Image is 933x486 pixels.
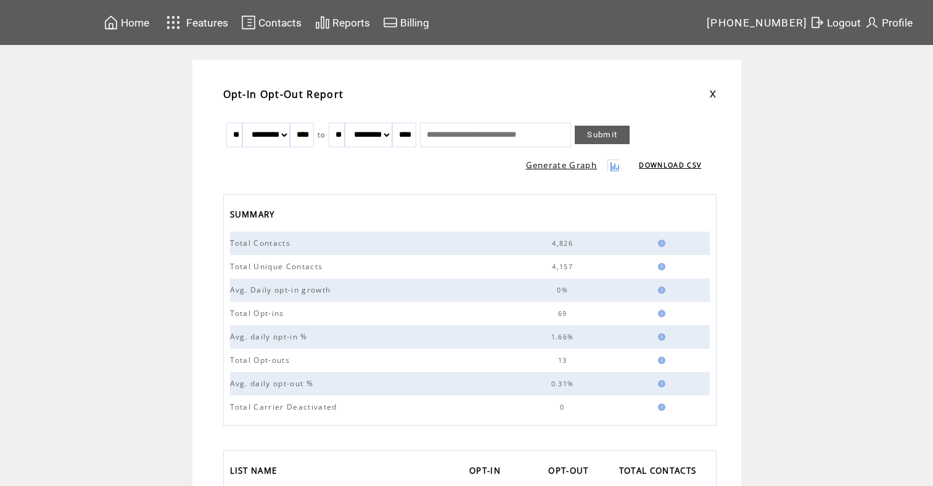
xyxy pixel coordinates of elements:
span: Contacts [258,17,302,29]
a: Home [102,13,151,32]
img: help.gif [654,357,665,364]
span: SUMMARY [230,206,278,226]
span: Total Carrier Deactivated [230,402,340,412]
img: creidtcard.svg [383,15,398,30]
span: 4,157 [552,262,576,271]
a: Submit [575,126,630,144]
a: Billing [381,13,431,32]
a: Profile [863,13,915,32]
span: Total Opt-ins [230,308,287,318]
span: Total Opt-outs [230,355,294,365]
img: help.gif [654,240,665,247]
img: home.svg [104,15,118,30]
a: Logout [808,13,863,32]
a: Features [161,10,231,34]
img: help.gif [654,286,665,294]
span: 69 [558,309,570,318]
a: Generate Graph [526,160,598,171]
span: 1.66% [551,333,577,341]
span: Total Unique Contacts [230,261,326,272]
span: Total Contacts [230,238,294,248]
span: Avg. daily opt-in % [230,331,311,342]
a: OPT-IN [469,462,507,482]
img: help.gif [654,333,665,341]
img: chart.svg [315,15,330,30]
img: features.svg [163,12,184,33]
a: Contacts [239,13,303,32]
img: help.gif [654,310,665,317]
span: LIST NAME [230,462,281,482]
span: Features [186,17,228,29]
a: Reports [313,13,372,32]
span: Billing [400,17,429,29]
img: profile.svg [865,15,879,30]
span: OPT-OUT [548,462,591,482]
span: Reports [332,17,370,29]
a: OPT-OUT [548,462,594,482]
a: DOWNLOAD CSV [639,161,701,169]
span: OPT-IN [469,462,504,482]
a: TOTAL CONTACTS [619,462,703,482]
span: TOTAL CONTACTS [619,462,700,482]
span: 13 [558,356,570,365]
span: Profile [882,17,913,29]
img: exit.svg [810,15,824,30]
span: Logout [827,17,861,29]
span: 0 [560,403,567,411]
img: help.gif [654,263,665,270]
span: Opt-In Opt-Out Report [223,87,344,101]
span: Avg. daily opt-out % [230,378,317,389]
img: help.gif [654,380,665,387]
span: [PHONE_NUMBER] [707,17,808,29]
span: Home [121,17,149,29]
a: LIST NAME [230,462,284,482]
img: contacts.svg [241,15,256,30]
span: 0.31% [551,379,577,388]
span: 4,826 [552,239,576,248]
span: Avg. Daily opt-in growth [230,285,334,295]
span: to [318,131,326,139]
img: help.gif [654,403,665,411]
span: 0% [557,286,571,294]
